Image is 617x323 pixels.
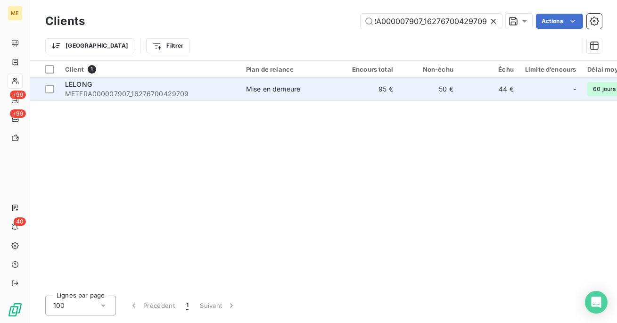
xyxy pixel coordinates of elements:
button: Filtrer [146,38,189,53]
div: ME [8,6,23,21]
a: +99 [8,92,22,108]
span: LELONG [65,80,92,88]
img: Logo LeanPay [8,302,23,317]
input: Rechercher [361,14,502,29]
button: Suivant [194,296,242,315]
button: Actions [536,14,583,29]
span: 100 [53,301,65,310]
span: METFRA000007907_16276700429709 [65,89,235,99]
td: 95 € [338,78,399,100]
td: 50 € [399,78,459,100]
span: 1 [88,65,96,74]
div: Mise en demeure [246,84,300,94]
span: +99 [10,91,26,99]
span: - [573,84,576,94]
button: [GEOGRAPHIC_DATA] [45,38,134,53]
button: 1 [181,296,194,315]
td: 44 € [459,78,519,100]
div: Open Intercom Messenger [585,291,608,314]
div: Limite d’encours [525,66,576,73]
span: 1 [186,301,189,310]
span: 40 [14,217,26,226]
div: Échu [465,66,514,73]
a: +99 [8,111,22,126]
button: Précédent [123,296,181,315]
span: +99 [10,109,26,118]
div: Non-échu [404,66,453,73]
h3: Clients [45,13,85,30]
div: Encours total [344,66,393,73]
span: Client [65,66,84,73]
div: Plan de relance [246,66,333,73]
